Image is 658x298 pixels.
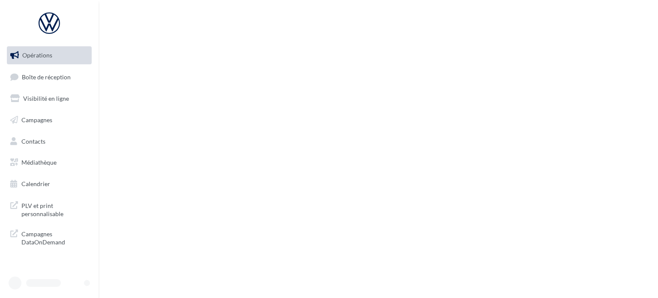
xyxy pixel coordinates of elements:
[21,228,88,247] span: Campagnes DataOnDemand
[5,132,93,151] a: Contacts
[5,175,93,193] a: Calendrier
[5,90,93,108] a: Visibilité en ligne
[21,200,88,218] span: PLV et print personnalisable
[5,154,93,172] a: Médiathèque
[21,180,50,187] span: Calendrier
[5,68,93,86] a: Boîte de réception
[21,116,52,123] span: Campagnes
[21,137,45,144] span: Contacts
[23,95,69,102] span: Visibilité en ligne
[21,159,57,166] span: Médiathèque
[5,225,93,250] a: Campagnes DataOnDemand
[5,111,93,129] a: Campagnes
[5,196,93,222] a: PLV et print personnalisable
[22,51,52,59] span: Opérations
[22,73,71,80] span: Boîte de réception
[5,46,93,64] a: Opérations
